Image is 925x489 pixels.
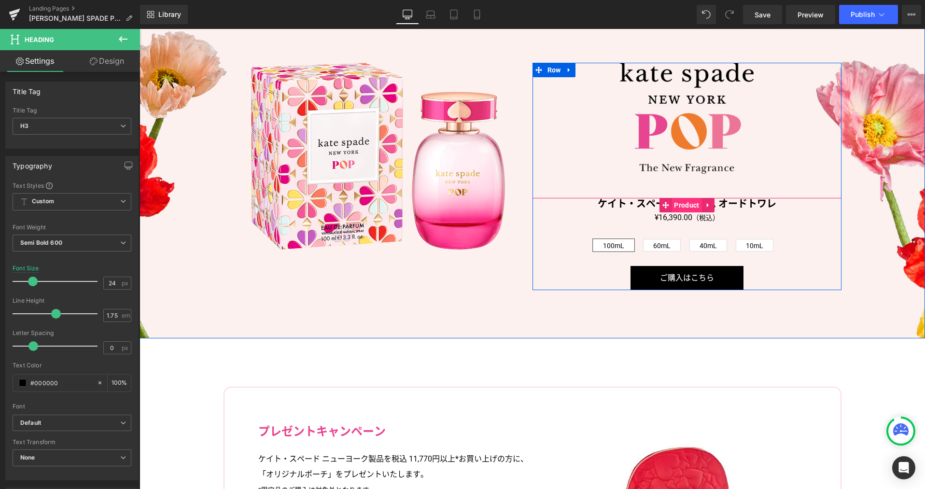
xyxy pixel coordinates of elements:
a: Expand / Collapse [562,169,575,183]
b: Semi Bold 600 [20,239,62,246]
span: Library [158,10,181,19]
div: Font Weight [13,224,131,231]
a: ご購入はこちら [491,237,604,261]
div: Font [13,403,131,410]
img: ケイト・スペード ポップ オードパルファム [112,34,365,221]
button: Publish [839,5,898,24]
a: New Library [140,5,188,24]
span: 100mL [463,210,485,222]
div: Font Size [13,265,39,272]
a: Expand / Collapse [423,34,436,48]
div: Title Tag [13,107,131,114]
span: Publish [851,11,875,18]
a: Preview [786,5,835,24]
img: ケイト・スペード ポップ オードパルファム [480,34,614,145]
button: More [902,5,921,24]
span: 40mL [560,210,577,222]
span: ¥16,390.00 [515,182,553,196]
span: [PERSON_NAME] SPADE POP｜[PERSON_NAME] ニューヨーク｜香水・フレグランス [29,14,122,22]
input: Color [30,377,92,388]
div: Typography [13,156,52,170]
div: Line Height [13,297,131,304]
h3: プレゼントキャンペーン [119,392,398,413]
a: Desktop [396,5,419,24]
b: None [20,454,35,461]
span: Preview [798,10,824,20]
b: Custom [32,197,54,206]
div: Text Transform [13,439,131,446]
a: Design [72,50,142,72]
div: Open Intercom Messenger [892,456,915,479]
span: Product [532,169,562,183]
div: Letter Spacing [13,330,131,336]
div: Text Styles [13,182,131,189]
span: ご購入はこちら [520,244,575,253]
span: 10mL [606,210,624,222]
div: Text Color [13,362,131,369]
div: Title Tag [13,82,41,96]
button: Redo [720,5,739,24]
i: Default [20,419,41,427]
a: ケイト・スペード ブルーム オードトワレ [458,169,637,181]
span: px [122,345,130,351]
span: Save [755,10,771,20]
span: em [122,312,130,319]
button: Undo [697,5,716,24]
a: Tablet [442,5,465,24]
span: *限定品のご購入は対象外となります。 [119,457,237,465]
span: Row [406,34,424,48]
div: （税込） [398,182,697,196]
span: Heading [25,36,54,43]
a: Mobile [465,5,489,24]
a: Landing Pages [29,5,140,13]
span: px [122,280,130,286]
div: % [108,375,131,391]
span: 60mL [514,210,531,222]
a: Laptop [419,5,442,24]
b: H3 [20,122,28,129]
